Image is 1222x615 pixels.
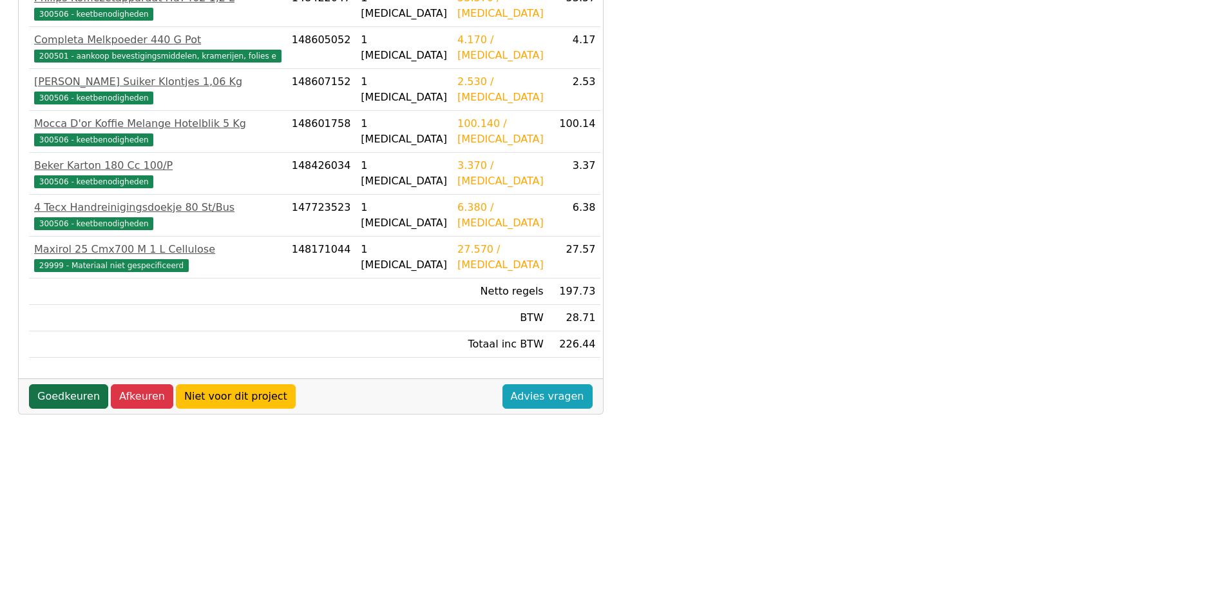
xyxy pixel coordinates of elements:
[549,331,601,358] td: 226.44
[457,116,544,147] div: 100.140 / [MEDICAL_DATA]
[457,200,544,231] div: 6.380 / [MEDICAL_DATA]
[549,278,601,305] td: 197.73
[452,331,549,358] td: Totaal inc BTW
[452,305,549,331] td: BTW
[34,8,153,21] span: 300506 - keetbenodigheden
[549,195,601,237] td: 6.38
[287,69,356,111] td: 148607152
[34,200,282,215] div: 4 Tecx Handreinigingsdoekje 80 St/Bus
[361,116,447,147] div: 1 [MEDICAL_DATA]
[549,305,601,331] td: 28.71
[34,32,282,48] div: Completa Melkpoeder 440 G Pot
[34,175,153,188] span: 300506 - keetbenodigheden
[287,111,356,153] td: 148601758
[34,158,282,173] div: Beker Karton 180 Cc 100/P
[361,74,447,105] div: 1 [MEDICAL_DATA]
[549,111,601,153] td: 100.14
[29,384,108,409] a: Goedkeuren
[361,158,447,189] div: 1 [MEDICAL_DATA]
[34,92,153,104] span: 300506 - keetbenodigheden
[287,237,356,278] td: 148171044
[287,195,356,237] td: 147723523
[176,384,296,409] a: Niet voor dit project
[287,27,356,69] td: 148605052
[549,153,601,195] td: 3.37
[34,242,282,273] a: Maxirol 25 Cmx700 M 1 L Cellulose29999 - Materiaal niet gespecificeerd
[361,242,447,273] div: 1 [MEDICAL_DATA]
[34,32,282,63] a: Completa Melkpoeder 440 G Pot200501 - aankoop bevestigingsmiddelen, kramerijen, folies e
[287,153,356,195] td: 148426034
[34,200,282,231] a: 4 Tecx Handreinigingsdoekje 80 St/Bus300506 - keetbenodigheden
[457,74,544,105] div: 2.530 / [MEDICAL_DATA]
[34,116,282,132] div: Mocca D'or Koffie Melange Hotelblik 5 Kg
[549,69,601,111] td: 2.53
[34,242,282,257] div: Maxirol 25 Cmx700 M 1 L Cellulose
[549,237,601,278] td: 27.57
[361,32,447,63] div: 1 [MEDICAL_DATA]
[457,158,544,189] div: 3.370 / [MEDICAL_DATA]
[457,242,544,273] div: 27.570 / [MEDICAL_DATA]
[452,278,549,305] td: Netto regels
[34,50,282,63] span: 200501 - aankoop bevestigingsmiddelen, kramerijen, folies e
[34,158,282,189] a: Beker Karton 180 Cc 100/P300506 - keetbenodigheden
[34,217,153,230] span: 300506 - keetbenodigheden
[111,384,173,409] a: Afkeuren
[34,259,189,272] span: 29999 - Materiaal niet gespecificeerd
[34,74,282,90] div: [PERSON_NAME] Suiker Klontjes 1,06 Kg
[34,133,153,146] span: 300506 - keetbenodigheden
[502,384,593,409] a: Advies vragen
[549,27,601,69] td: 4.17
[34,116,282,147] a: Mocca D'or Koffie Melange Hotelblik 5 Kg300506 - keetbenodigheden
[361,200,447,231] div: 1 [MEDICAL_DATA]
[34,74,282,105] a: [PERSON_NAME] Suiker Klontjes 1,06 Kg300506 - keetbenodigheden
[457,32,544,63] div: 4.170 / [MEDICAL_DATA]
